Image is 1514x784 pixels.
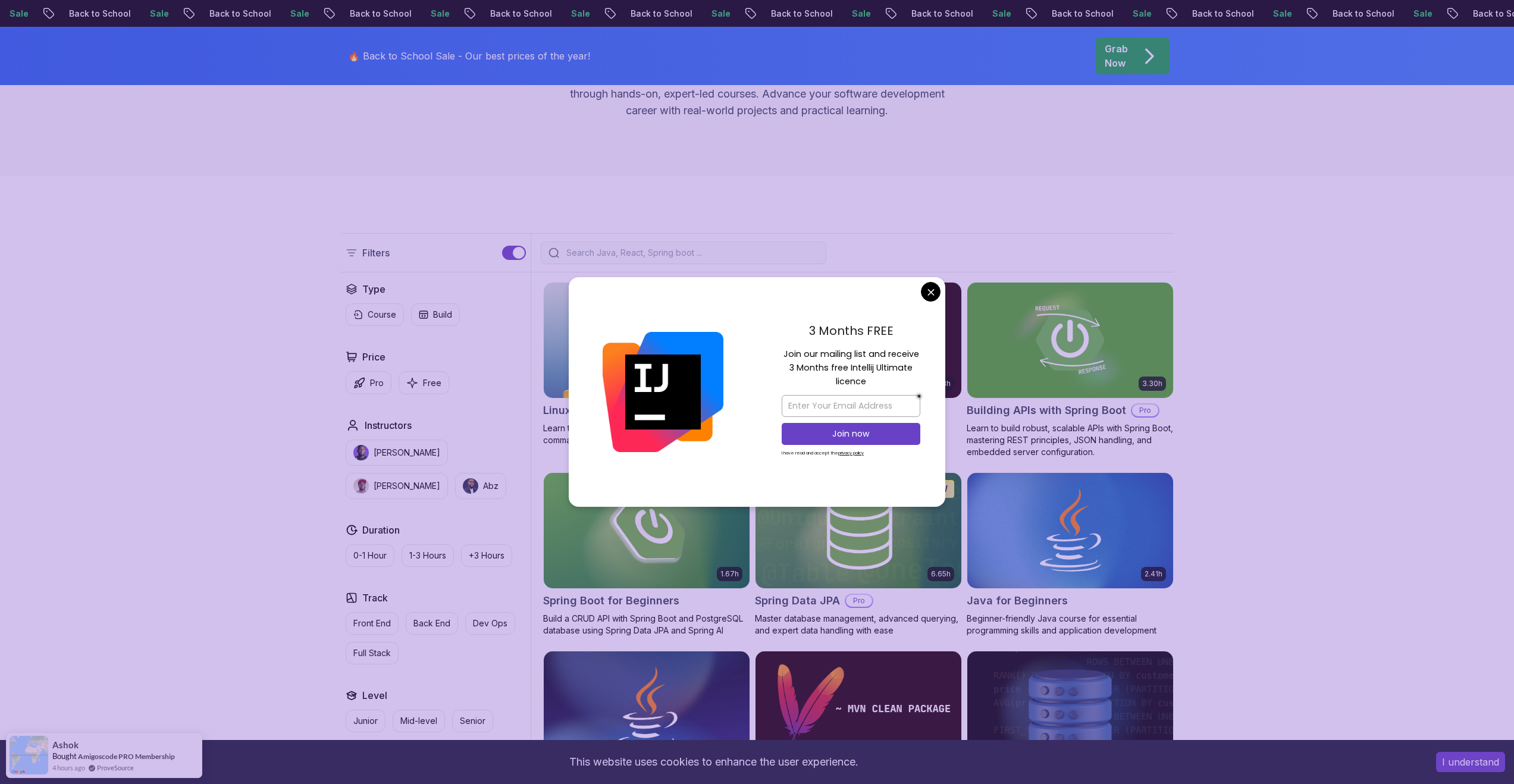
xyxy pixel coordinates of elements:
[455,473,506,499] button: instructor imgAbz
[362,282,385,296] h2: Type
[353,445,369,460] img: instructor img
[967,473,1173,588] img: Java for Beginners card
[353,647,391,659] p: Full Stack
[463,478,478,494] img: instructor img
[974,8,1012,20] p: Sale
[460,715,485,727] p: Senior
[543,592,679,609] h2: Spring Boot for Beginners
[544,473,750,588] img: Spring Boot for Beginners card
[1255,8,1293,20] p: Sale
[755,613,962,636] p: Master database management, advanced querying, and expert data handling with ease
[483,480,499,492] p: Abz
[693,8,731,20] p: Sale
[52,763,85,773] span: 4 hours ago
[423,377,441,389] p: Free
[331,8,412,20] p: Back to School
[543,613,750,636] p: Build a CRUD API with Spring Boot and PostgreSQL database using Spring Data JPA and Spring AI
[473,617,507,629] p: Dev Ops
[564,247,819,259] input: Search Java, React, Spring boot ...
[346,371,391,394] button: Pro
[362,246,390,260] p: Filters
[411,303,460,326] button: Build
[353,550,387,562] p: 0-1 Hour
[374,480,440,492] p: [PERSON_NAME]
[374,447,440,459] p: [PERSON_NAME]
[967,592,1068,609] h2: Java for Beginners
[472,8,553,20] p: Back to School
[469,550,504,562] p: +3 Hours
[1314,8,1395,20] p: Back to School
[931,569,951,579] p: 6.65h
[1145,569,1162,579] p: 2.41h
[362,688,387,703] h2: Level
[543,472,750,636] a: Spring Boot for Beginners card1.67hNEWSpring Boot for BeginnersBuild a CRUD API with Spring Boot ...
[720,569,739,579] p: 1.67h
[543,282,750,446] a: Linux Fundamentals card6.00hLinux FundamentalsProLearn the fundamentals of Linux and how to use t...
[51,8,131,20] p: Back to School
[402,544,454,567] button: 1-3 Hours
[461,544,512,567] button: +3 Hours
[967,282,1174,458] a: Building APIs with Spring Boot card3.30hBuilding APIs with Spring BootProLearn to build robust, s...
[400,715,437,727] p: Mid-level
[756,473,961,588] img: Spring Data JPA card
[353,478,369,494] img: instructor img
[1142,379,1162,388] p: 3.30h
[406,612,458,635] button: Back End
[409,550,446,562] p: 1-3 Hours
[543,422,750,446] p: Learn the fundamentals of Linux and how to use the command line
[543,402,648,419] h2: Linux Fundamentals
[465,612,515,635] button: Dev Ops
[755,592,840,609] h2: Spring Data JPA
[368,309,396,321] p: Course
[348,49,590,63] p: 🔥 Back to School Sale - Our best prices of the year!
[346,544,394,567] button: 0-1 Hour
[346,473,448,499] button: instructor img[PERSON_NAME]
[365,418,412,432] h2: Instructors
[413,617,450,629] p: Back End
[78,752,175,761] a: Amigoscode PRO Membership
[753,8,833,20] p: Back to School
[362,350,385,364] h2: Price
[52,751,77,761] span: Bought
[399,371,449,394] button: Free
[10,736,48,774] img: provesource social proof notification image
[52,740,79,750] span: Ashok
[97,763,134,773] a: ProveSource
[346,612,399,635] button: Front End
[544,283,750,398] img: Linux Fundamentals card
[612,8,693,20] p: Back to School
[1132,404,1158,416] p: Pro
[1395,8,1433,20] p: Sale
[893,8,974,20] p: Back to School
[353,617,391,629] p: Front End
[393,710,445,732] button: Mid-level
[967,422,1174,458] p: Learn to build robust, scalable APIs with Spring Boot, mastering REST principles, JSON handling, ...
[412,8,450,20] p: Sale
[967,613,1174,636] p: Beginner-friendly Java course for essential programming skills and application development
[191,8,272,20] p: Back to School
[353,715,378,727] p: Junior
[967,402,1126,419] h2: Building APIs with Spring Boot
[967,651,1173,767] img: Advanced Databases card
[833,8,872,20] p: Sale
[346,642,399,664] button: Full Stack
[452,710,493,732] button: Senior
[846,595,872,607] p: Pro
[967,283,1173,398] img: Building APIs with Spring Boot card
[1174,8,1255,20] p: Back to School
[131,8,170,20] p: Sale
[370,377,384,389] p: Pro
[544,651,750,767] img: Java for Developers card
[557,69,957,119] p: Master in-demand skills like Java, Spring Boot, DevOps, React, and more through hands-on, expert-...
[756,651,961,767] img: Maven Essentials card
[433,309,452,321] p: Build
[346,440,448,466] button: instructor img[PERSON_NAME]
[1105,42,1128,70] p: Grab Now
[1033,8,1114,20] p: Back to School
[755,472,962,636] a: Spring Data JPA card6.65hNEWSpring Data JPAProMaster database management, advanced querying, and ...
[1114,8,1152,20] p: Sale
[362,523,400,537] h2: Duration
[967,472,1174,636] a: Java for Beginners card2.41hJava for BeginnersBeginner-friendly Java course for essential program...
[1436,752,1505,772] button: Accept cookies
[9,749,1418,775] div: This website uses cookies to enhance the user experience.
